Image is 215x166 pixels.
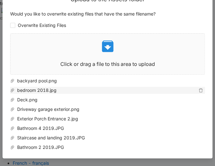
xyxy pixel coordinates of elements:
span: paper-clip [10,136,15,140]
span: Overwrite Existing Files [15,22,69,29]
span: paper-clip [10,107,15,112]
span: paper-clip [10,145,15,150]
span: Driveway garage exterior.png [15,106,197,113]
span: bedroom 2018.jpg [15,87,197,94]
span: paper-clip [10,117,15,121]
span: Bathroom 2 2019.JPG [15,144,197,151]
p: Would you like to overwrite existing files that have the same filename? [10,10,205,17]
span: paper-clip [10,98,15,102]
p: Click or drag a file to this area to upload [10,60,205,68]
span: paper-clip [10,88,15,93]
span: Deck.png [15,96,197,103]
span: paper-clip [10,79,15,83]
span: paper-clip [10,126,15,131]
span: Staircase and landing 2019.JPG [15,134,197,141]
button: delete [197,87,205,94]
span: Exterior Porch Entrance 2.jpg [15,115,197,122]
span: Bathroom 4 2019.JPG [15,125,197,132]
span: backyard pool.png [15,77,197,84]
span: delete [197,88,205,93]
span: Click or drag a file to this area to upload [10,34,205,74]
